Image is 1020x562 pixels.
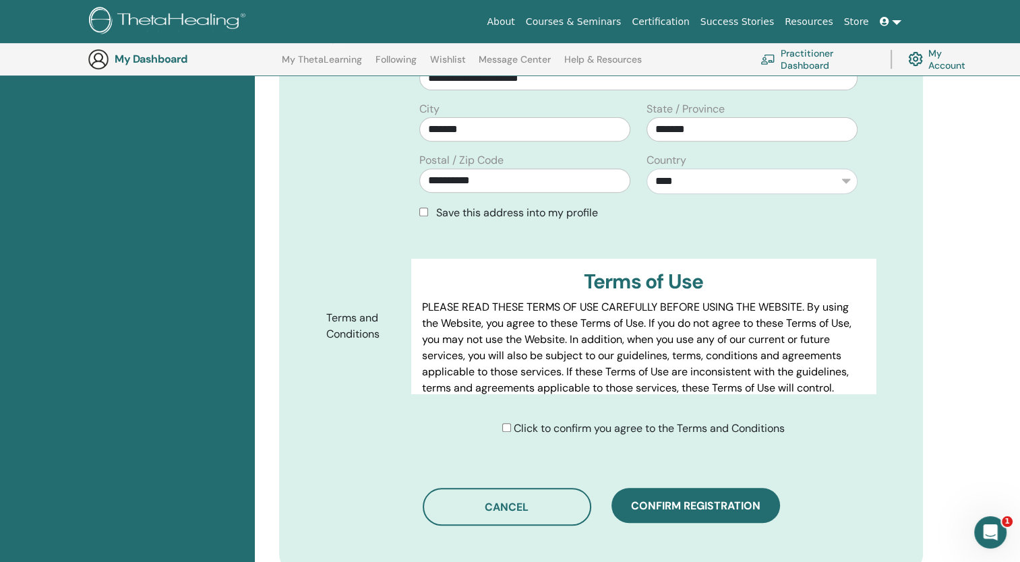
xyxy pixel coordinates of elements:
a: Success Stories [695,9,779,34]
p: PLEASE READ THESE TERMS OF USE CAREFULLY BEFORE USING THE WEBSITE. By using the Website, you agre... [422,299,865,396]
h3: My Dashboard [115,53,249,65]
img: cog.svg [908,49,923,69]
a: Help & Resources [564,54,642,75]
a: My ThetaLearning [282,54,362,75]
a: Resources [779,9,839,34]
label: City [419,101,440,117]
button: Confirm registration [611,488,780,523]
a: Certification [626,9,694,34]
label: Country [647,152,686,168]
button: Cancel [423,488,591,526]
span: Cancel [485,500,529,514]
a: Wishlist [430,54,466,75]
span: Save this address into my profile [436,206,598,220]
img: chalkboard-teacher.svg [760,54,775,65]
a: My Account [908,44,976,74]
a: Store [839,9,874,34]
span: Confirm registration [631,499,760,513]
iframe: Intercom live chat [974,516,1007,549]
img: generic-user-icon.jpg [88,49,109,70]
a: Message Center [479,54,551,75]
span: 1 [1002,516,1013,527]
label: Postal / Zip Code [419,152,504,168]
span: Click to confirm you agree to the Terms and Conditions [514,421,785,435]
h3: Terms of Use [422,270,865,294]
a: About [481,9,520,34]
a: Following [376,54,417,75]
label: Terms and Conditions [316,305,411,347]
label: State / Province [647,101,725,117]
a: Practitioner Dashboard [760,44,874,74]
img: logo.png [89,7,250,37]
a: Courses & Seminars [520,9,627,34]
